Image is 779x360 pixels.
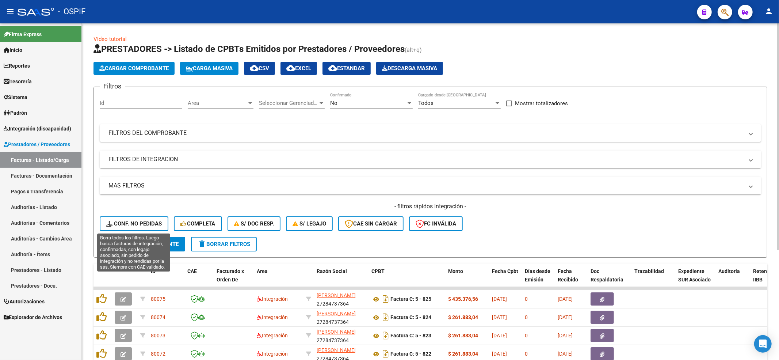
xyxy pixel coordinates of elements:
[254,264,303,296] datatable-header-cell: Area
[234,220,274,227] span: S/ Doc Resp.
[180,220,215,227] span: Completa
[93,36,127,42] a: Video tutorial
[381,293,390,305] i: Descargar documento
[715,264,750,296] datatable-header-cell: Auditoria
[217,268,244,283] span: Facturado x Orden De
[448,314,478,320] strong: $ 261.883,04
[381,348,390,360] i: Descargar documento
[376,62,443,75] button: Descarga Masiva
[257,351,288,357] span: Integración
[558,333,573,338] span: [DATE]
[4,62,30,70] span: Reportes
[634,268,664,274] span: Trazabilidad
[250,65,269,72] span: CSV
[492,268,518,274] span: Fecha Cpbt
[93,62,175,75] button: Cargar Comprobante
[280,62,317,75] button: EXCEL
[376,62,443,75] app-download-masive: Descarga masiva de comprobantes (adjuntos)
[187,268,197,274] span: CAE
[492,333,507,338] span: [DATE]
[753,268,777,283] span: Retencion IIBB
[317,329,356,335] span: [PERSON_NAME]
[448,333,478,338] strong: $ 261.883,04
[448,268,463,274] span: Monto
[525,268,550,283] span: Días desde Emisión
[390,296,431,302] strong: Factura C: 5 - 825
[675,264,715,296] datatable-header-cell: Expediente SUR Asociado
[409,216,463,231] button: FC Inválida
[4,140,70,148] span: Prestadores / Proveedores
[100,81,125,91] h3: Filtros
[106,239,115,248] mat-icon: search
[382,65,437,72] span: Descarga Masiva
[257,268,268,274] span: Area
[6,7,15,16] mat-icon: menu
[492,296,507,302] span: [DATE]
[558,351,573,357] span: [DATE]
[108,182,744,190] mat-panel-title: MAS FILTROS
[317,347,356,353] span: [PERSON_NAME]
[764,7,773,16] mat-icon: person
[108,129,744,137] mat-panel-title: FILTROS DEL COMPROBANTE
[591,268,623,283] span: Doc Respaldatoria
[345,220,397,227] span: CAE SIN CARGAR
[328,64,337,72] mat-icon: cloud_download
[100,237,185,251] button: Buscar Comprobante
[418,100,434,106] span: Todos
[257,296,288,302] span: Integración
[244,62,275,75] button: CSV
[558,296,573,302] span: [DATE]
[588,264,631,296] datatable-header-cell: Doc Respaldatoria
[151,314,165,320] span: 80074
[317,310,366,325] div: 27284737364
[106,241,179,247] span: Buscar Comprobante
[390,351,431,357] strong: Factura C: 5 - 822
[317,291,366,307] div: 27284737364
[445,264,489,296] datatable-header-cell: Monto
[100,124,761,142] mat-expansion-panel-header: FILTROS DEL COMPROBANTE
[555,264,588,296] datatable-header-cell: Fecha Recibido
[322,62,371,75] button: Estandar
[525,314,528,320] span: 0
[317,268,347,274] span: Razón Social
[151,296,165,302] span: 80075
[214,264,254,296] datatable-header-cell: Facturado x Orden De
[100,202,761,211] h4: - filtros rápidos Integración -
[4,46,22,54] span: Inicio
[525,333,528,338] span: 0
[188,100,247,106] span: Area
[317,292,356,298] span: [PERSON_NAME]
[180,62,238,75] button: Carga Masiva
[286,216,333,231] button: S/ legajo
[558,314,573,320] span: [DATE]
[416,220,456,227] span: FC Inválida
[381,311,390,323] i: Descargar documento
[317,328,366,343] div: 27284737364
[228,216,281,231] button: S/ Doc Resp.
[250,64,259,72] mat-icon: cloud_download
[286,65,311,72] span: EXCEL
[198,239,206,248] mat-icon: delete
[151,268,156,274] span: ID
[317,311,356,317] span: [PERSON_NAME]
[191,237,257,251] button: Borrar Filtros
[492,314,507,320] span: [DATE]
[328,65,365,72] span: Estandar
[515,99,568,108] span: Mostrar totalizadores
[718,268,740,274] span: Auditoria
[369,264,445,296] datatable-header-cell: CPBT
[678,268,711,283] span: Expediente SUR Asociado
[100,151,761,168] mat-expansion-panel-header: FILTROS DE INTEGRACION
[390,315,431,321] strong: Factura C: 5 - 824
[100,177,761,194] mat-expansion-panel-header: MAS FILTROS
[448,351,478,357] strong: $ 261.883,04
[4,298,45,306] span: Autorizaciones
[108,155,744,163] mat-panel-title: FILTROS DE INTEGRACION
[4,30,42,38] span: Firma Express
[286,64,295,72] mat-icon: cloud_download
[58,4,85,20] span: - OSPIF
[4,125,71,133] span: Integración (discapacidad)
[174,216,222,231] button: Completa
[148,264,184,296] datatable-header-cell: ID
[381,330,390,341] i: Descargar documento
